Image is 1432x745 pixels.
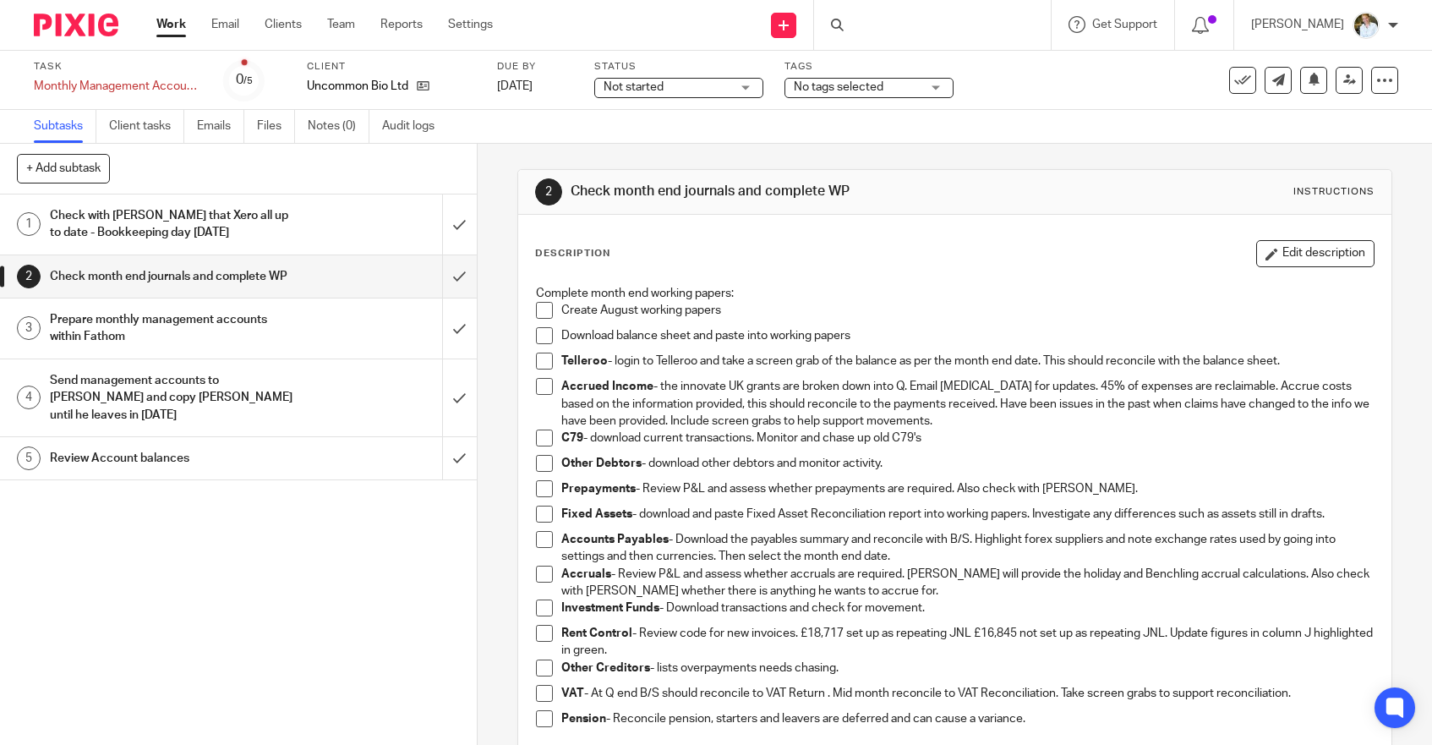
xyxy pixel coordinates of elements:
button: Edit description [1256,240,1375,267]
div: 2 [17,265,41,288]
p: - download and paste Fixed Asset Reconciliation report into working papers. Investigate any diffe... [561,506,1374,523]
div: 3 [17,316,41,340]
p: - Download the payables summary and reconcile with B/S. Highlight forex suppliers and note exchan... [561,531,1374,566]
img: sarah-royle.jpg [1353,12,1380,39]
label: Due by [497,60,573,74]
a: Emails [197,110,244,143]
span: Not started [604,81,664,93]
a: Notes (0) [308,110,369,143]
a: Audit logs [382,110,447,143]
p: Download balance sheet and paste into working papers [561,327,1374,344]
a: Team [327,16,355,33]
p: - Review code for new invoices. £18,717 set up as repeating JNL £16,845 not set up as repeating J... [561,625,1374,660]
label: Status [594,60,763,74]
strong: Fixed Assets [561,508,632,520]
h1: Review Account balances [50,446,300,471]
p: - Review P&L and assess whether accruals are required. [PERSON_NAME] will provide the holiday and... [561,566,1374,600]
a: Settings [448,16,493,33]
strong: Other Creditors [561,662,650,674]
small: /5 [243,76,253,85]
p: Complete month end working papers: [536,285,1374,302]
a: Subtasks [34,110,96,143]
strong: Accruals [561,568,611,580]
span: No tags selected [794,81,883,93]
p: - Download transactions and check for movement. [561,600,1374,616]
p: - login to Telleroo and take a screen grab of the balance as per the month end date. This should ... [561,353,1374,370]
p: - lists overpayments needs chasing. [561,660,1374,677]
strong: Accrued Income [561,381,653,392]
strong: Pension [561,713,606,725]
div: 1 [17,212,41,236]
a: Client tasks [109,110,184,143]
p: - At Q end B/S should reconcile to VAT Return . Mid month reconcile to VAT Reconciliation. Take s... [561,685,1374,702]
strong: C79 [561,432,583,444]
a: Clients [265,16,302,33]
h1: Check month end journals and complete WP [571,183,991,200]
p: Description [535,247,610,260]
p: [PERSON_NAME] [1251,16,1344,33]
p: - download other debtors and monitor activity. [561,455,1374,472]
img: Pixie [34,14,118,36]
p: - Review P&L and assess whether prepayments are required. Also check with [PERSON_NAME]. [561,480,1374,497]
a: Work [156,16,186,33]
div: 5 [17,446,41,470]
p: - the innovate UK grants are broken down into Q. Email [MEDICAL_DATA] for updates. 45% of expense... [561,378,1374,430]
h1: Send management accounts to [PERSON_NAME] and copy [PERSON_NAME] until he leaves in [DATE] [50,368,300,428]
strong: Rent Control [561,627,632,639]
p: - download current transactions. Monitor and chase up old C79's [561,430,1374,446]
button: + Add subtask [17,154,110,183]
a: Email [211,16,239,33]
h1: Check month end journals and complete WP [50,264,300,289]
span: [DATE] [497,80,533,92]
label: Task [34,60,203,74]
p: Uncommon Bio Ltd [307,78,408,95]
div: Instructions [1293,185,1375,199]
p: - Reconcile pension, starters and leavers are deferred and can cause a variance. [561,710,1374,727]
div: 0 [236,70,253,90]
strong: VAT [561,687,584,699]
h1: Check with [PERSON_NAME] that Xero all up to date - Bookkeeping day [DATE] [50,203,300,246]
a: Reports [380,16,423,33]
a: Files [257,110,295,143]
h1: Prepare monthly management accounts within Fathom [50,307,300,350]
strong: Telleroo [561,355,608,367]
label: Client [307,60,476,74]
strong: Accounts Payables [561,534,669,545]
span: Get Support [1092,19,1157,30]
strong: Other Debtors [561,457,642,469]
div: 2 [535,178,562,205]
div: Monthly Management Accounts - Uncommon Bio [34,78,203,95]
label: Tags [784,60,954,74]
strong: Prepayments [561,483,636,495]
strong: Investment Funds [561,602,659,614]
div: 4 [17,386,41,409]
p: Create August working papers [561,302,1374,319]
